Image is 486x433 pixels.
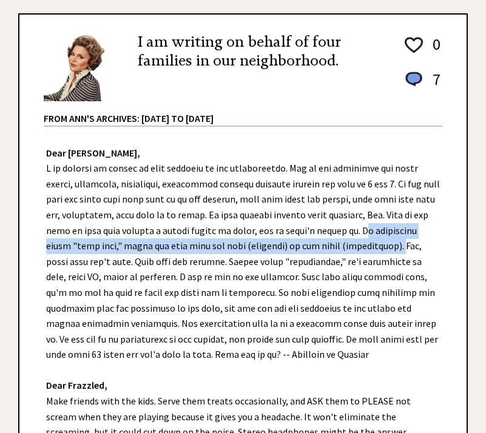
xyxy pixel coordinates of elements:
img: message_round%201.png [403,70,425,89]
h2: I am writing on behalf of four families in our neighborhood. [138,33,385,70]
strong: Dear [PERSON_NAME], [46,147,140,159]
img: Ann6%20v2%20small.png [44,33,120,101]
td: 7 [427,69,441,101]
strong: Dear Frazzled, [46,379,107,391]
td: 0 [427,34,441,68]
div: From Ann's Archives: [DATE] to [DATE] [44,102,442,126]
img: heart_outline%201.png [403,35,425,56]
